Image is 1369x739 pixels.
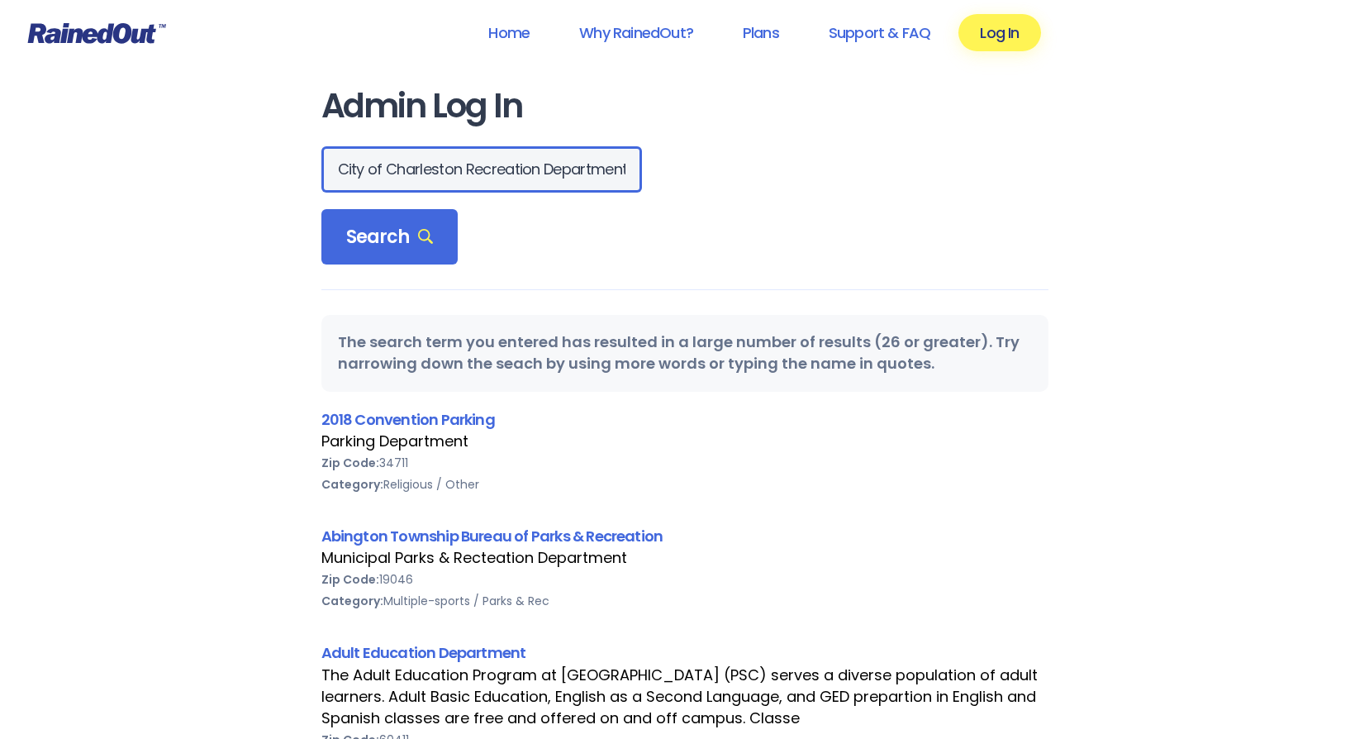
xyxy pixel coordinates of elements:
div: 34711 [321,452,1048,474]
b: Category: [321,593,383,609]
a: Plans [721,14,801,51]
span: Search [346,226,434,249]
a: Log In [958,14,1040,51]
div: The search term you entered has resulted in a large number of results (26 or greater). Try narrow... [321,315,1048,391]
b: Category: [321,476,383,493]
b: Zip Code: [321,571,379,588]
a: Why RainedOut? [558,14,715,51]
div: 19046 [321,569,1048,590]
a: Adult Education Department [321,642,526,663]
a: 2018 Convention Parking [321,409,495,430]
div: Religious / Other [321,474,1048,495]
div: Abington Township Bureau of Parks & Recreation [321,525,1048,547]
div: Multiple-sports / Parks & Rec [321,590,1048,612]
div: 2018 Convention Parking [321,408,1048,431]
a: Home [467,14,551,51]
a: Support & FAQ [807,14,952,51]
div: The Adult Education Program at [GEOGRAPHIC_DATA] (PSC) serves a diverse population of adult learn... [321,665,1048,729]
div: Parking Department [321,431,1048,452]
div: Municipal Parks & Recteation Department [321,547,1048,569]
b: Zip Code: [321,455,379,471]
div: Search [321,209,459,265]
a: Abington Township Bureau of Parks & Recreation [321,526,663,546]
div: Adult Education Department [321,641,1048,664]
h1: Admin Log In [321,88,1048,125]
input: Search Orgs… [321,146,642,193]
